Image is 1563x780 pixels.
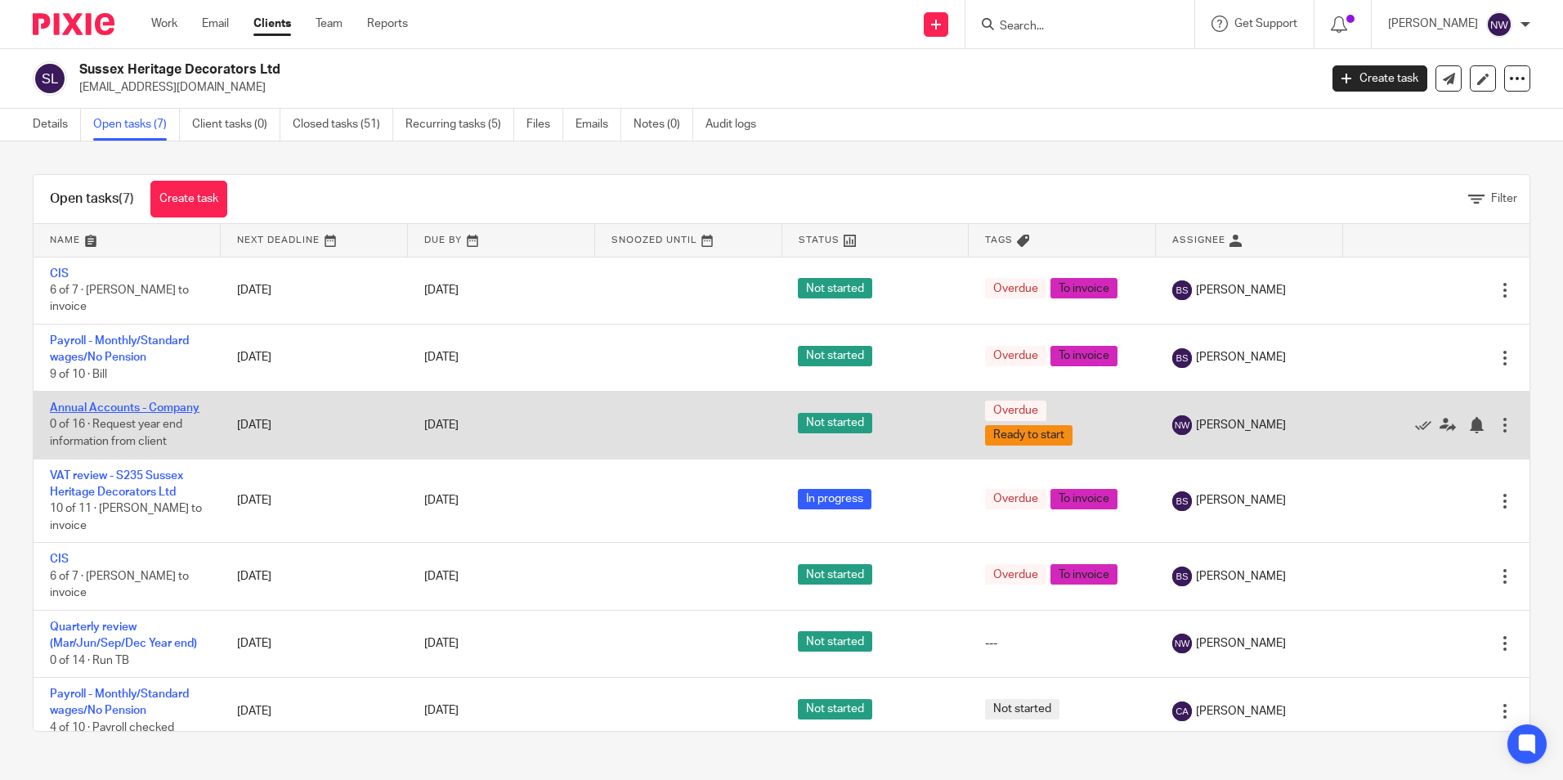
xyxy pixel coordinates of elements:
span: [DATE] [424,352,459,364]
a: Files [526,109,563,141]
img: svg%3E [1172,280,1192,300]
span: Filter [1491,193,1517,204]
a: Clients [253,16,291,32]
a: Reports [367,16,408,32]
span: [DATE] [424,285,459,296]
span: Overdue [985,346,1046,366]
span: 6 of 7 · [PERSON_NAME] to invoice [50,285,189,313]
span: Not started [798,413,872,433]
a: Payroll - Monthly/Standard wages/No Pension [50,688,189,716]
td: [DATE] [221,543,408,610]
img: svg%3E [1172,348,1192,368]
span: Overdue [985,489,1046,509]
td: [DATE] [221,459,408,543]
a: Annual Accounts - Company [50,402,199,414]
a: Recurring tasks (5) [405,109,514,141]
img: svg%3E [1172,415,1192,435]
a: Work [151,16,177,32]
span: 6 of 7 · [PERSON_NAME] to invoice [50,571,189,599]
a: Closed tasks (51) [293,109,393,141]
h1: Open tasks [50,191,134,208]
a: Notes (0) [634,109,693,141]
span: Snoozed Until [611,235,697,244]
span: [PERSON_NAME] [1196,417,1286,433]
a: Details [33,109,81,141]
span: 0 of 16 · Request year end information from client [50,419,182,448]
td: [DATE] [221,392,408,459]
td: [DATE] [221,257,408,324]
a: Open tasks (7) [93,109,180,141]
span: [DATE] [424,571,459,582]
a: VAT review - S235 Sussex Heritage Decorators Ltd [50,470,183,498]
td: [DATE] [221,324,408,391]
img: svg%3E [1172,702,1192,721]
h2: Sussex Heritage Decorators Ltd [79,61,1062,78]
input: Search [998,20,1145,34]
p: [EMAIL_ADDRESS][DOMAIN_NAME] [79,79,1308,96]
span: [DATE] [424,419,459,431]
span: To invoice [1050,346,1117,366]
span: [PERSON_NAME] [1196,635,1286,652]
span: To invoice [1050,489,1117,509]
div: --- [985,635,1140,652]
span: [PERSON_NAME] [1196,568,1286,585]
a: Audit logs [705,109,768,141]
a: CIS [50,554,69,565]
td: [DATE] [221,678,408,745]
span: 9 of 10 · Bill [50,369,107,380]
img: svg%3E [1486,11,1512,38]
img: svg%3E [1172,567,1192,586]
span: To invoice [1050,278,1117,298]
img: Pixie [33,13,114,35]
span: Get Support [1234,18,1297,29]
img: svg%3E [1172,491,1192,511]
a: Payroll - Monthly/Standard wages/No Pension [50,335,189,363]
a: Mark as done [1415,417,1440,433]
span: [DATE] [424,706,459,717]
span: [PERSON_NAME] [1196,703,1286,719]
span: [PERSON_NAME] [1196,349,1286,365]
span: Overdue [985,401,1046,421]
a: Team [316,16,343,32]
span: [DATE] [424,495,459,506]
span: 4 of 10 · Payroll checked [50,722,174,733]
img: svg%3E [33,61,67,96]
span: Ready to start [985,425,1073,446]
span: Overdue [985,564,1046,585]
span: Not started [798,631,872,652]
span: Tags [985,235,1013,244]
span: (7) [119,192,134,205]
span: [DATE] [424,638,459,649]
a: Emails [575,109,621,141]
span: 0 of 14 · Run TB [50,655,129,666]
span: Status [799,235,840,244]
a: Create task [1332,65,1427,92]
span: Not started [798,564,872,585]
span: Not started [798,278,872,298]
span: Not started [798,346,872,366]
a: CIS [50,268,69,280]
a: Create task [150,181,227,217]
span: [PERSON_NAME] [1196,492,1286,509]
span: [PERSON_NAME] [1196,282,1286,298]
span: Overdue [985,278,1046,298]
span: Not started [985,699,1059,719]
p: [PERSON_NAME] [1388,16,1478,32]
span: In progress [798,489,871,509]
a: Email [202,16,229,32]
td: [DATE] [221,610,408,677]
span: To invoice [1050,564,1117,585]
a: Quarterly review (Mar/Jun/Sep/Dec Year end) [50,621,197,649]
span: Not started [798,699,872,719]
img: svg%3E [1172,634,1192,653]
span: 10 of 11 · [PERSON_NAME] to invoice [50,504,202,532]
a: Client tasks (0) [192,109,280,141]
